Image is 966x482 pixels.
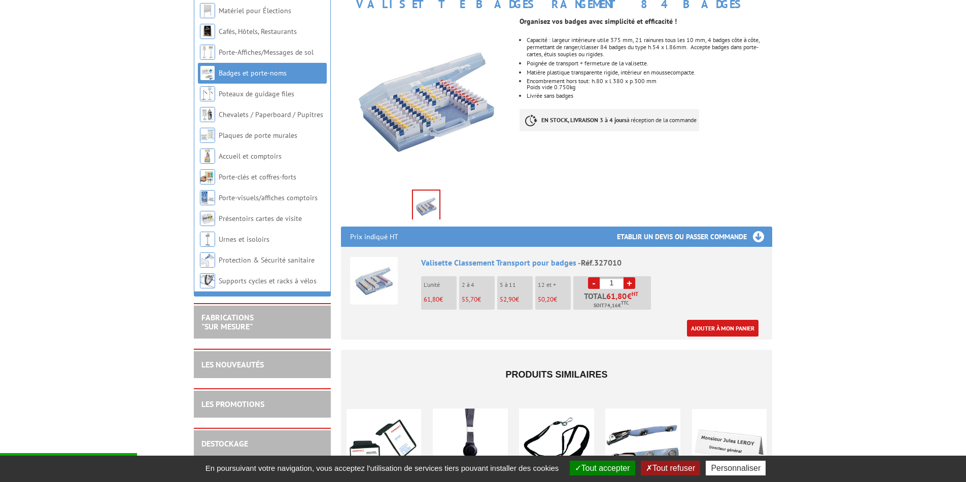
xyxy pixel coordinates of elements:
[219,255,315,265] a: Protection & Sécurité sanitaire
[520,109,699,131] p: à réception de la commande
[581,257,622,268] span: Réf.327010
[201,312,254,331] a: FABRICATIONS"Sur Mesure"
[632,290,638,298] sup: HT
[219,27,297,36] a: Cafés, Hôtels, Restaurants
[527,36,760,58] span: Capacité : largeur intérieure utile 375 mm, 21 rainures tous les 10 mm, 4 badges côte à côte, per...
[219,193,318,202] a: Porte-visuels/affiches comptoirs
[641,461,700,475] button: Tout refuser
[538,296,571,303] p: €
[200,86,215,101] img: Poteaux de guidage files
[538,281,571,288] p: 12 et +
[604,302,618,310] span: 74,16
[341,15,512,186] img: badges_327010.jpg
[606,292,627,300] span: 61,80
[670,68,696,76] span: compacte.
[200,3,215,18] img: Matériel pour Élections
[219,172,296,181] a: Porte-clés et coffres-forts
[219,68,287,78] a: Badges et porte-noms
[350,257,398,305] img: Valisette Classement Transport pour badges
[219,48,314,57] a: Porte-Affiches/Messages de sol
[219,235,269,244] a: Urnes et isoloirs
[200,107,215,122] img: Chevalets / Paperboard / Pupitres
[200,169,215,184] img: Porte-clés et coffres-forts
[350,227,398,247] p: Prix indiqué HT
[424,295,439,304] span: 61,80
[576,292,651,310] p: Total
[527,60,772,66] li: Poignée de transport + fermeture de la valisette.
[570,461,635,475] button: Tout accepter
[200,24,215,39] img: Cafés, Hôtels, Restaurants
[687,320,758,337] a: Ajouter à mon panier
[421,257,763,269] div: Valisette Classement Transport pour badges -
[200,128,215,143] img: Plaques de porte murales
[527,78,772,84] p: Encombrement hors tout: h.80 x l.380 x p.300 mm
[424,296,457,303] p: €
[219,110,323,119] a: Chevalets / Paperboard / Pupitres
[588,277,600,289] a: -
[219,6,291,15] a: Matériel pour Élections
[219,152,282,161] a: Accueil et comptoirs
[200,464,564,472] span: En poursuivant votre navigation, vous acceptez l'utilisation de services tiers pouvant installer ...
[520,16,755,26] td: Organisez vos badges avec simplicité et efficacité !
[462,296,495,303] p: €
[500,295,515,304] span: 52,90
[462,281,495,288] p: 2 à 4
[200,149,215,164] img: Accueil et comptoirs
[200,211,215,226] img: Présentoirs cartes de visite
[200,252,215,268] img: Protection & Sécurité sanitaire
[624,277,635,289] a: +
[500,296,533,303] p: €
[541,116,627,124] strong: EN STOCK, LIVRAISON 3 à 4 jours
[201,399,264,409] a: LES PROMOTIONS
[527,68,670,76] span: Matière plastique transparente rigide, intérieur en mousse
[527,84,772,90] p: Poids vide 0.750kg
[219,276,317,285] a: Supports cycles et racks à vélos
[500,281,533,288] p: 5 à 11
[201,359,264,369] a: LES NOUVEAUTÉS
[219,89,294,98] a: Poteaux de guidage files
[505,369,607,380] span: Produits similaires
[424,281,457,288] p: L'unité
[219,131,297,140] a: Plaques de porte murales
[200,273,215,288] img: Supports cycles et racks à vélos
[413,191,439,222] img: badges_327010.jpg
[462,295,477,304] span: 55,70
[538,295,554,304] span: 50,20
[200,190,215,205] img: Porte-visuels/affiches comptoirs
[627,292,632,300] span: €
[201,438,248,449] a: DESTOCKAGE
[706,461,766,475] button: Personnaliser (fenêtre modale)
[200,232,215,247] img: Urnes et isoloirs
[594,302,629,310] span: Soit €
[527,93,772,99] li: Livrée sans badges
[617,227,772,247] h3: Etablir un devis ou passer commande
[219,214,302,223] a: Présentoirs cartes de visite
[621,300,629,306] sup: TTC
[200,45,215,60] img: Porte-Affiches/Messages de sol
[200,65,215,81] img: Badges et porte-noms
